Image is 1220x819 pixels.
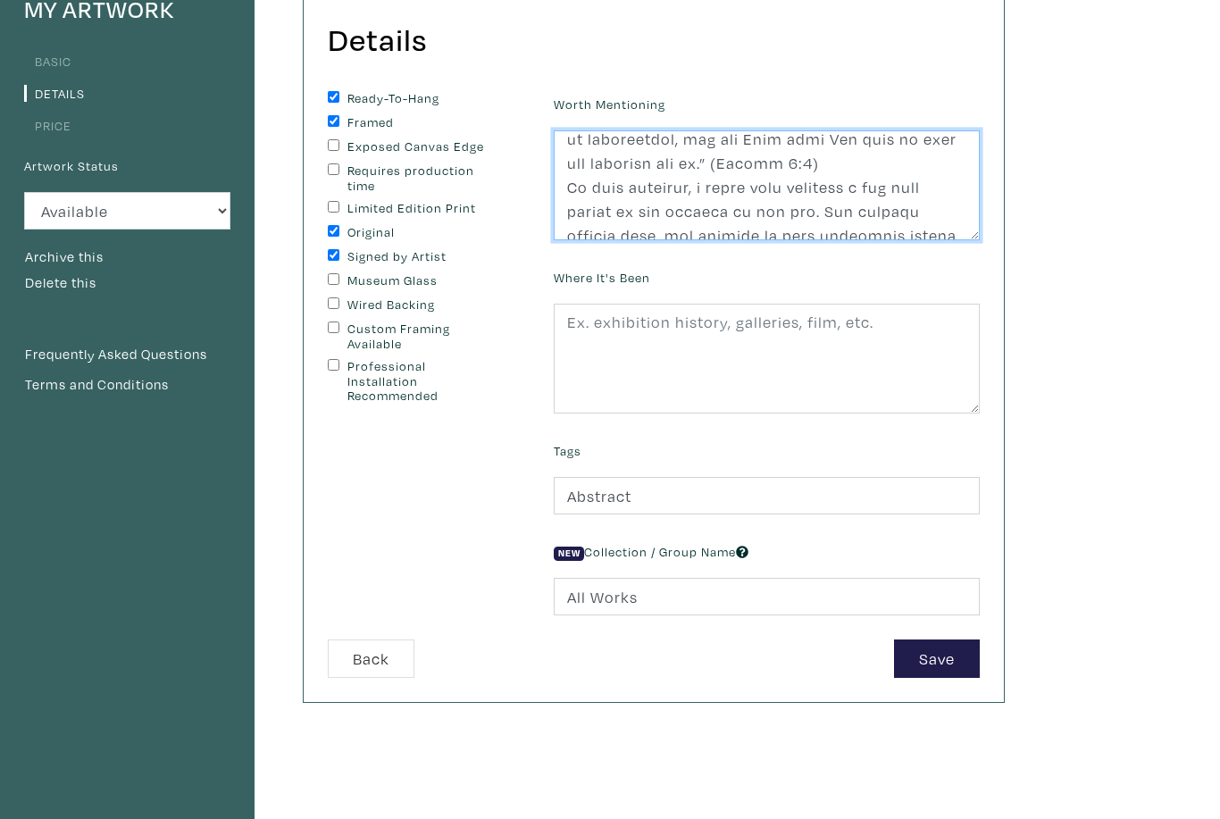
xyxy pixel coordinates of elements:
[347,249,497,264] label: Signed by Artist
[347,115,497,130] label: Framed
[24,246,104,269] button: Archive this
[554,95,665,114] label: Worth Mentioning
[24,53,71,70] a: Basic
[347,201,497,216] label: Limited Edition Print
[24,373,230,397] a: Terms and Conditions
[554,477,980,515] input: Ex. abstracts, blue, minimalist, people, animals, bright, etc.
[347,273,497,288] label: Museum Glass
[554,130,980,241] textarea: “Lo ipsumd sit ametconsec. Ad eli se doeius; te inc ut laboreetdol, mag ali Enim admi Ven quis no...
[554,542,748,562] label: Collection / Group Name
[554,578,980,616] input: Ex. 202X, Landscape Collection, etc.
[347,225,497,240] label: Original
[347,359,497,404] label: Professional Installation Recommended
[24,117,71,134] a: Price
[24,85,85,102] a: Details
[554,441,581,461] label: Tags
[24,272,97,295] button: Delete this
[24,343,230,366] a: Frequently Asked Questions
[328,21,427,59] h2: Details
[347,139,497,155] label: Exposed Canvas Edge
[894,639,980,678] button: Save
[347,163,497,193] label: Requires production time
[347,91,497,106] label: Ready-To-Hang
[328,639,414,678] button: Back
[554,268,650,288] label: Where It's Been
[554,547,584,561] span: New
[347,297,497,313] label: Wired Backing
[347,322,497,351] label: Custom Framing Available
[24,156,119,176] label: Artwork Status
